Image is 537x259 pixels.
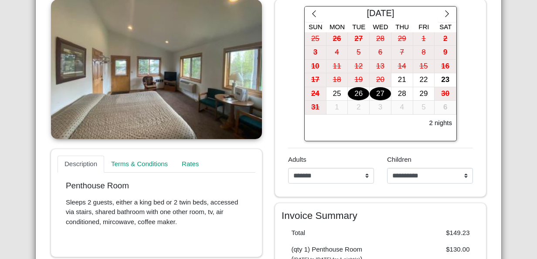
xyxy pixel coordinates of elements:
div: 10 [305,60,326,73]
a: Terms & Conditions [104,156,175,173]
div: 12 [348,60,369,73]
button: 3 [370,101,391,115]
h6: 2 nights [429,119,452,127]
button: 27 [370,87,391,101]
button: 13 [370,60,391,74]
button: 7 [391,46,413,60]
div: 4 [391,101,413,114]
button: 6 [370,46,391,60]
div: 1 [326,101,348,114]
button: 5 [413,101,435,115]
button: 8 [413,46,435,60]
button: 12 [348,60,370,74]
div: 4 [326,46,348,59]
button: 18 [326,73,348,87]
p: Penthouse Room [66,181,247,191]
button: 2 [435,32,456,46]
span: Sun [309,23,323,31]
span: Thu [395,23,409,31]
button: chevron right [438,7,456,22]
div: $149.23 [381,228,476,238]
div: 5 [348,46,369,59]
div: 6 [370,46,391,59]
button: 4 [391,101,413,115]
span: Children [387,156,411,163]
button: 25 [326,87,348,101]
button: 10 [305,60,326,74]
div: 17 [305,73,326,87]
div: 16 [435,60,456,73]
button: 28 [370,32,391,46]
button: 15 [413,60,435,74]
button: 21 [391,73,413,87]
div: [DATE] [323,7,438,22]
svg: chevron left [310,10,318,18]
button: 22 [413,73,435,87]
div: 6 [435,101,456,114]
button: 6 [435,101,456,115]
div: 3 [305,46,326,59]
button: 30 [435,87,456,101]
div: 8 [413,46,435,59]
button: 4 [326,46,348,60]
div: 19 [348,73,369,87]
div: 5 [413,101,435,114]
svg: chevron right [443,10,451,18]
div: 26 [348,87,369,101]
button: 9 [435,46,456,60]
div: 15 [413,60,435,73]
div: 14 [391,60,413,73]
div: 31 [305,101,326,114]
div: 13 [370,60,391,73]
button: 23 [435,73,456,87]
div: 27 [348,32,369,46]
button: 14 [391,60,413,74]
p: Sleeps 2 guests, either a king bed or 2 twin beds, accessed via stairs, shared bathroom with one ... [66,198,247,227]
button: 29 [391,32,413,46]
button: 20 [370,73,391,87]
button: 29 [413,87,435,101]
span: Fri [418,23,429,31]
button: 26 [326,32,348,46]
button: chevron left [305,7,323,22]
div: 24 [305,87,326,101]
div: 2 [348,101,369,114]
span: Adults [288,156,306,163]
button: 19 [348,73,370,87]
a: Rates [175,156,206,173]
div: 3 [370,101,391,114]
button: 11 [326,60,348,74]
button: 25 [305,32,326,46]
button: 28 [391,87,413,101]
a: Description [58,156,104,173]
button: 2 [348,101,370,115]
span: Mon [330,23,345,31]
div: 9 [435,46,456,59]
button: 27 [348,32,370,46]
button: 1 [413,32,435,46]
h4: Invoice Summary [282,210,479,222]
button: 16 [435,60,456,74]
button: 5 [348,46,370,60]
button: 26 [348,87,370,101]
span: Wed [373,23,388,31]
div: 7 [391,46,413,59]
button: 17 [305,73,326,87]
span: Sat [439,23,452,31]
span: Tue [352,23,365,31]
button: 24 [305,87,326,101]
button: 31 [305,101,326,115]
